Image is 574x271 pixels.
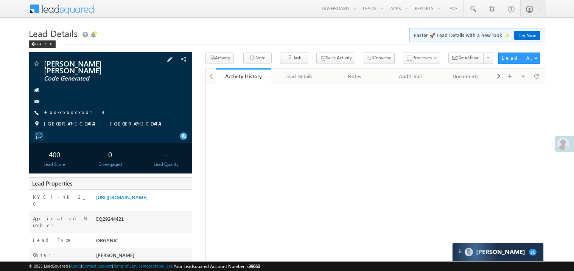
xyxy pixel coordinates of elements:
[389,72,431,81] div: Audit Trail
[216,68,271,84] a: Activity History
[364,53,395,63] button: Converse
[142,161,190,168] div: Lead Quality
[383,68,438,84] a: Audit Trail
[33,251,51,258] label: Owner
[29,40,56,48] div: Back
[29,40,59,46] a: Back
[32,180,72,187] span: Lead Properties
[144,263,173,268] a: Acceptable Use
[174,263,260,269] span: Your Leadsquared Account Number is
[221,73,266,80] div: Activity History
[44,60,145,73] span: [PERSON_NAME] [PERSON_NAME]
[44,109,103,115] a: +xx-xxxxxxxx14
[327,68,383,84] a: Notes
[33,215,88,229] label: Application Number
[412,55,432,60] span: Processes
[96,194,148,200] a: [URL][DOMAIN_NAME]
[414,31,540,39] span: Faster 🚀 Lead Details with a new look ✨
[205,53,234,63] button: Activity
[33,194,88,207] label: KYC link 2_0
[94,215,192,226] div: EQ29244421
[438,68,494,84] a: Documents
[44,120,166,128] span: [GEOGRAPHIC_DATA], [GEOGRAPHIC_DATA]
[113,263,143,268] a: Terms of Service
[33,237,72,243] label: Lead Type
[86,147,134,161] div: 0
[142,147,190,161] div: --
[31,147,78,161] div: 400
[271,68,327,84] a: Lead Details
[29,263,260,270] span: © 2025 LeadSquared | | | | |
[457,248,463,254] img: carter-drag
[514,31,540,40] a: Try Now
[29,27,78,39] span: Lead Details
[403,53,440,63] button: Processes
[277,72,320,81] div: Lead Details
[333,72,376,81] div: Notes
[280,53,308,63] button: Task
[448,53,484,63] button: Send Email
[44,75,145,82] span: Code Generated
[502,54,534,61] div: Lead Actions
[249,263,260,269] span: 39660
[452,243,544,262] div: carter-dragCarter[PERSON_NAME]31
[70,263,81,268] a: About
[529,249,537,256] span: 31
[498,53,540,64] button: Lead Actions
[96,252,134,258] span: [PERSON_NAME]
[459,54,481,61] span: Send Email
[86,161,134,168] div: Disengaged
[31,161,78,168] div: Lead Score
[82,263,112,268] a: Contact Support
[94,237,192,247] div: ORGANIC
[316,53,355,63] button: Sales Activity
[243,53,272,63] button: Note
[444,72,487,81] div: Documents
